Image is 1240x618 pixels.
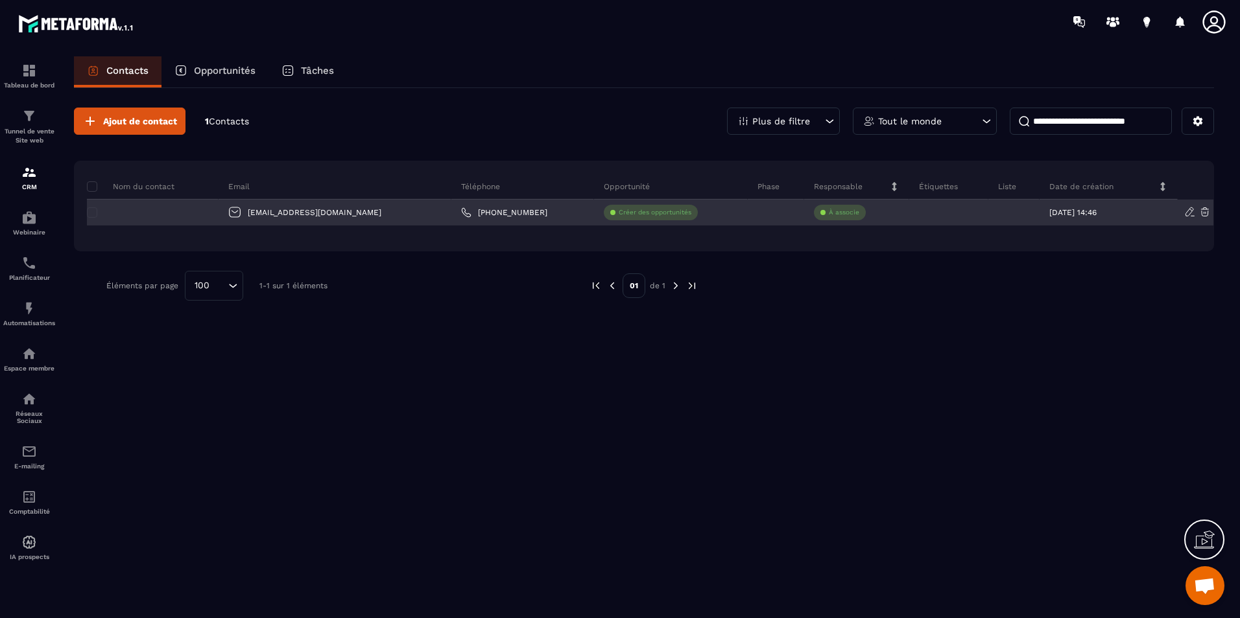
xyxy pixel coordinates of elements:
img: automations [21,210,37,225]
a: automationsautomationsAutomatisations [3,291,55,336]
a: formationformationTunnel de vente Site web [3,98,55,155]
a: formationformationCRM [3,155,55,200]
p: Plus de filtre [752,117,810,126]
a: social-networksocial-networkRéseaux Sociaux [3,382,55,434]
p: Webinaire [3,229,55,236]
p: Espace membre [3,365,55,372]
img: formation [21,63,37,78]
p: Opportunité [604,181,650,192]
p: Email [228,181,250,192]
span: Ajout de contact [103,115,177,128]
img: next [670,280,682,292]
p: CRM [3,183,55,190]
div: Search for option [185,271,243,301]
p: Tunnel de vente Site web [3,127,55,145]
img: scheduler [21,255,37,271]
p: Phase [757,181,780,192]
p: Téléphone [461,181,500,192]
img: formation [21,165,37,180]
p: de 1 [650,280,665,291]
img: next [686,280,698,292]
a: formationformationTableau de bord [3,53,55,98]
img: formation [21,108,37,124]
a: emailemailE-mailing [3,434,55,479]
p: Tableau de bord [3,82,55,89]
p: 01 [623,273,645,298]
img: email [21,444,37,459]
img: accountant [21,489,37,505]
a: [PHONE_NUMBER] [461,207,547,218]
img: logo [18,12,135,35]
a: accountantaccountantComptabilité [3,479,55,525]
img: automations [21,534,37,550]
span: Contacts [209,116,249,126]
p: 1-1 sur 1 éléments [259,281,328,290]
img: prev [606,280,618,292]
p: Tâches [301,65,334,76]
a: Contacts [74,56,161,87]
p: Date de création [1049,181,1114,192]
p: Éléments par page [106,281,178,290]
div: Ouvrir le chat [1186,566,1224,605]
p: Créer des opportunités [619,208,691,217]
a: schedulerschedulerPlanificateur [3,246,55,291]
p: 1 [205,115,249,128]
p: Automatisations [3,319,55,326]
img: automations [21,301,37,316]
p: E-mailing [3,463,55,470]
img: automations [21,346,37,361]
p: Comptabilité [3,508,55,515]
a: automationsautomationsWebinaire [3,200,55,246]
span: 100 [190,279,214,293]
p: Liste [998,181,1016,192]
a: Opportunités [161,56,268,87]
p: Réseaux Sociaux [3,410,55,424]
p: Planificateur [3,274,55,281]
p: Contacts [106,65,149,76]
img: social-network [21,391,37,407]
input: Search for option [214,279,225,293]
p: [DATE] 14:46 [1049,208,1097,217]
p: Opportunités [194,65,256,76]
a: Tâches [268,56,347,87]
p: Responsable [814,181,863,192]
p: IA prospects [3,553,55,560]
p: À associe [829,208,859,217]
a: automationsautomationsEspace membre [3,336,55,382]
img: prev [590,280,602,292]
p: Étiquettes [919,181,958,192]
p: Tout le monde [878,117,942,126]
p: Nom du contact [87,181,174,192]
button: Ajout de contact [74,108,185,135]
